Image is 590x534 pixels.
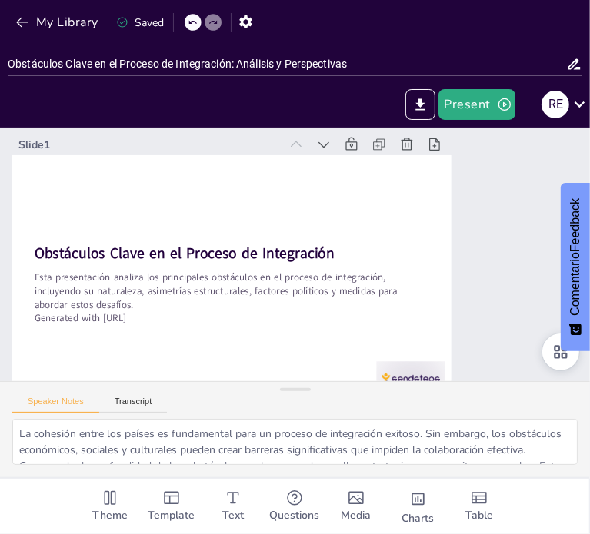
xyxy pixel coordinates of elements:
span: Table [465,507,493,524]
textarea: La cohesión entre los países es fundamental para un proceso de integración exitoso. Sin embargo, ... [12,419,578,465]
div: R E [542,91,569,118]
button: Comentarios - Mostrar encuesta [561,183,590,351]
button: Speaker Notes [12,396,99,413]
div: Add text boxes [202,479,264,534]
div: Change the overall theme [79,479,141,534]
button: Transcript [99,396,168,413]
button: Export to PowerPoint [405,89,435,120]
p: Esta presentación analiza los principales obstáculos en el proceso de integración, incluyendo su ... [30,244,427,326]
span: Charts [402,510,434,527]
span: Text [222,507,244,524]
div: Add a table [448,479,510,534]
font: Comentario [568,252,582,316]
div: Add charts and graphs [387,479,448,534]
div: Saved [116,15,164,30]
div: Add ready made slides [141,479,202,534]
div: Slide 1 [31,109,292,151]
button: Present [438,89,515,120]
span: Feedback [568,198,582,316]
span: Theme [92,507,128,524]
span: Media [342,507,372,524]
strong: Obstáculos Clave en el Proceso de Integración [35,216,335,267]
div: Get real-time input from your audience [264,479,325,534]
input: Insert title [8,53,566,75]
button: My Library [12,10,105,35]
button: R E [542,89,569,120]
div: Add images, graphics, shapes or video [325,479,387,534]
p: Generated with [URL] [28,284,423,339]
span: Template [148,507,195,524]
span: Questions [270,507,320,524]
